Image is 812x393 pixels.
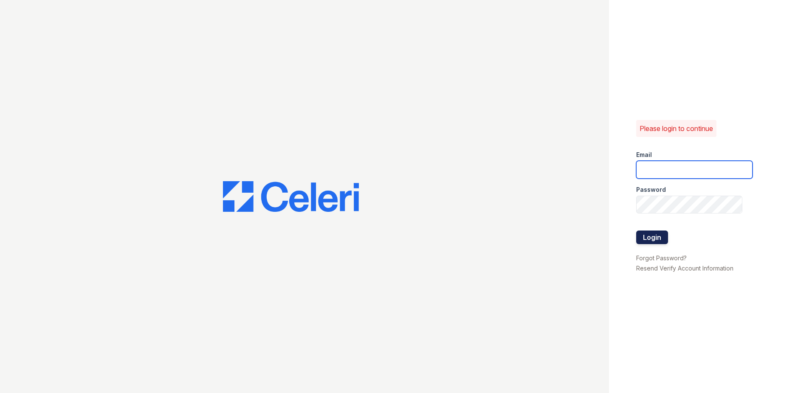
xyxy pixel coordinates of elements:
[636,254,687,262] a: Forgot Password?
[636,265,733,272] a: Resend Verify Account Information
[636,185,666,194] label: Password
[636,151,652,159] label: Email
[223,181,359,212] img: CE_Logo_Blue-a8612792a0a2168367f1c8372b55b34899dd931a85d93a1a3d3e32e68fde9ad4.png
[636,231,668,244] button: Login
[640,123,713,134] p: Please login to continue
